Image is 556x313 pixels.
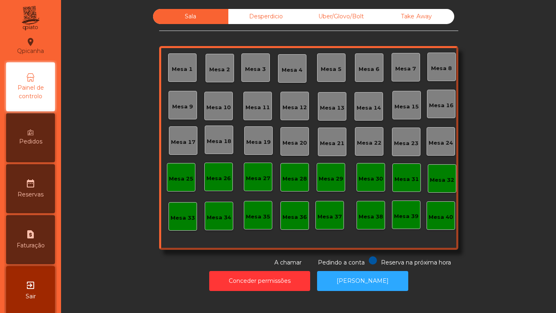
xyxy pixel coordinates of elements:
[359,175,383,183] div: Mesa 30
[282,213,307,221] div: Mesa 36
[8,84,53,101] span: Painel de controlo
[395,65,416,73] div: Mesa 7
[282,175,307,183] div: Mesa 28
[429,213,453,221] div: Mesa 40
[169,175,193,183] div: Mesa 25
[282,104,307,112] div: Mesa 12
[317,271,408,291] button: [PERSON_NAME]
[209,271,310,291] button: Conceder permissões
[359,213,383,221] div: Mesa 38
[245,104,270,112] div: Mesa 11
[319,175,343,183] div: Mesa 29
[207,214,231,222] div: Mesa 34
[321,65,341,73] div: Mesa 5
[206,104,231,112] div: Mesa 10
[206,174,231,183] div: Mesa 26
[394,175,419,183] div: Mesa 31
[172,65,193,73] div: Mesa 1
[394,139,418,148] div: Mesa 23
[153,9,228,24] div: Sala
[228,9,304,24] div: Desperdicio
[246,174,270,183] div: Mesa 27
[320,104,344,112] div: Mesa 13
[18,190,44,199] span: Reservas
[282,139,307,147] div: Mesa 20
[318,259,365,266] span: Pedindo a conta
[431,64,452,73] div: Mesa 8
[357,104,381,112] div: Mesa 14
[394,103,419,111] div: Mesa 15
[274,259,302,266] span: A chamar
[26,37,35,47] i: location_on
[209,66,230,74] div: Mesa 2
[246,213,270,221] div: Mesa 35
[17,36,44,56] div: Qpicanha
[381,259,451,266] span: Reserva na próxima hora
[304,9,379,24] div: Uber/Glovo/Bolt
[320,139,344,148] div: Mesa 21
[282,66,302,74] div: Mesa 4
[17,241,45,250] span: Faturação
[171,138,195,146] div: Mesa 17
[26,280,35,290] i: exit_to_app
[379,9,454,24] div: Take Away
[19,137,42,146] span: Pedidos
[26,229,35,239] i: request_page
[171,214,195,222] div: Mesa 33
[207,137,231,145] div: Mesa 18
[172,103,193,111] div: Mesa 9
[429,101,453,110] div: Mesa 16
[430,176,454,184] div: Mesa 32
[26,179,35,188] i: date_range
[26,292,36,301] span: Sair
[359,65,379,73] div: Mesa 6
[246,138,271,146] div: Mesa 19
[394,212,418,220] div: Mesa 39
[245,65,266,73] div: Mesa 3
[429,139,453,147] div: Mesa 24
[20,4,40,33] img: qpiato
[317,213,342,221] div: Mesa 37
[357,139,381,147] div: Mesa 22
